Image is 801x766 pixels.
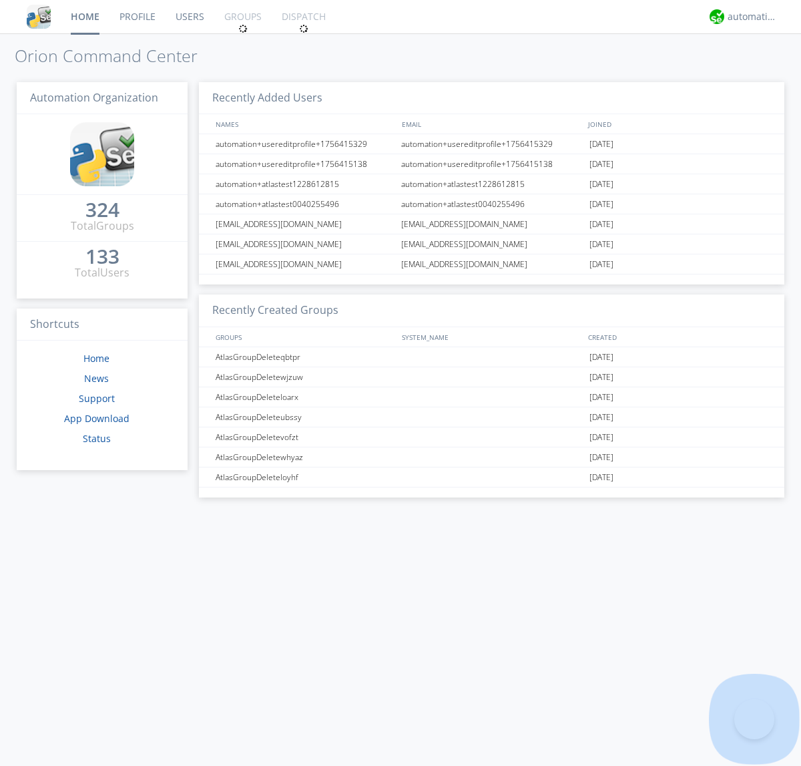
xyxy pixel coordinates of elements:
a: App Download [64,412,129,425]
h3: Shortcuts [17,309,188,341]
span: [DATE] [589,194,613,214]
div: automation+usereditprofile+1756415138 [212,154,397,174]
a: [EMAIL_ADDRESS][DOMAIN_NAME][EMAIL_ADDRESS][DOMAIN_NAME][DATE] [199,214,784,234]
img: cddb5a64eb264b2086981ab96f4c1ba7 [70,122,134,186]
a: AtlasGroupDeleteqbtpr[DATE] [199,347,784,367]
div: AtlasGroupDeleteloarx [212,387,397,407]
a: AtlasGroupDeleteloyhf[DATE] [199,467,784,488]
a: 133 [85,250,119,265]
img: cddb5a64eb264b2086981ab96f4c1ba7 [27,5,51,29]
div: 133 [85,250,119,263]
a: News [84,372,109,385]
a: AtlasGroupDeleteubssy[DATE] [199,407,784,427]
div: [EMAIL_ADDRESS][DOMAIN_NAME] [398,214,586,234]
div: [EMAIL_ADDRESS][DOMAIN_NAME] [398,234,586,254]
div: SYSTEM_NAME [398,327,585,347]
a: automation+usereditprofile+1756415138automation+usereditprofile+1756415138[DATE] [199,154,784,174]
a: Support [79,392,115,405]
div: [EMAIL_ADDRESS][DOMAIN_NAME] [398,254,586,274]
h3: Recently Created Groups [199,295,784,327]
span: [DATE] [589,134,613,154]
div: GROUPS [212,327,395,347]
div: AtlasGroupDeletewjzuw [212,367,397,387]
div: Total Groups [71,218,134,234]
div: Total Users [75,265,129,280]
a: AtlasGroupDeletewjzuw[DATE] [199,367,784,387]
span: [DATE] [589,467,613,488]
span: [DATE] [589,447,613,467]
a: [EMAIL_ADDRESS][DOMAIN_NAME][EMAIL_ADDRESS][DOMAIN_NAME][DATE] [199,254,784,274]
div: automation+usereditprofile+1756415329 [212,134,397,154]
span: Automation Organization [30,90,158,105]
div: [EMAIL_ADDRESS][DOMAIN_NAME] [212,234,397,254]
div: EMAIL [398,114,585,134]
h3: Recently Added Users [199,82,784,115]
span: [DATE] [589,387,613,407]
div: AtlasGroupDeleteqbtpr [212,347,397,367]
div: automation+atlastest0040255496 [398,194,586,214]
div: 324 [85,203,119,216]
a: Home [83,352,109,365]
a: AtlasGroupDeletewhyaz[DATE] [199,447,784,467]
div: automation+usereditprofile+1756415138 [398,154,586,174]
div: [EMAIL_ADDRESS][DOMAIN_NAME] [212,214,397,234]
img: d2d01cd9b4174d08988066c6d424eccd [710,9,724,24]
div: CREATED [585,327,772,347]
img: spin.svg [238,24,248,33]
div: [EMAIL_ADDRESS][DOMAIN_NAME] [212,254,397,274]
img: spin.svg [299,24,308,33]
div: AtlasGroupDeleteubssy [212,407,397,427]
a: [EMAIL_ADDRESS][DOMAIN_NAME][EMAIL_ADDRESS][DOMAIN_NAME][DATE] [199,234,784,254]
span: [DATE] [589,214,613,234]
div: JOINED [585,114,772,134]
div: NAMES [212,114,395,134]
a: 324 [85,203,119,218]
div: automation+atlas [728,10,778,23]
span: [DATE] [589,427,613,447]
span: [DATE] [589,254,613,274]
span: [DATE] [589,234,613,254]
span: [DATE] [589,174,613,194]
span: [DATE] [589,367,613,387]
div: AtlasGroupDeleteloyhf [212,467,397,487]
span: [DATE] [589,407,613,427]
iframe: Toggle Customer Support [734,699,774,739]
div: automation+atlastest1228612815 [398,174,586,194]
a: automation+atlastest0040255496automation+atlastest0040255496[DATE] [199,194,784,214]
div: automation+usereditprofile+1756415329 [398,134,586,154]
span: [DATE] [589,347,613,367]
div: automation+atlastest1228612815 [212,174,397,194]
a: Status [83,432,111,445]
div: AtlasGroupDeletewhyaz [212,447,397,467]
div: automation+atlastest0040255496 [212,194,397,214]
div: AtlasGroupDeletevofzt [212,427,397,447]
a: automation+usereditprofile+1756415329automation+usereditprofile+1756415329[DATE] [199,134,784,154]
a: automation+atlastest1228612815automation+atlastest1228612815[DATE] [199,174,784,194]
a: AtlasGroupDeleteloarx[DATE] [199,387,784,407]
a: AtlasGroupDeletevofzt[DATE] [199,427,784,447]
span: [DATE] [589,154,613,174]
